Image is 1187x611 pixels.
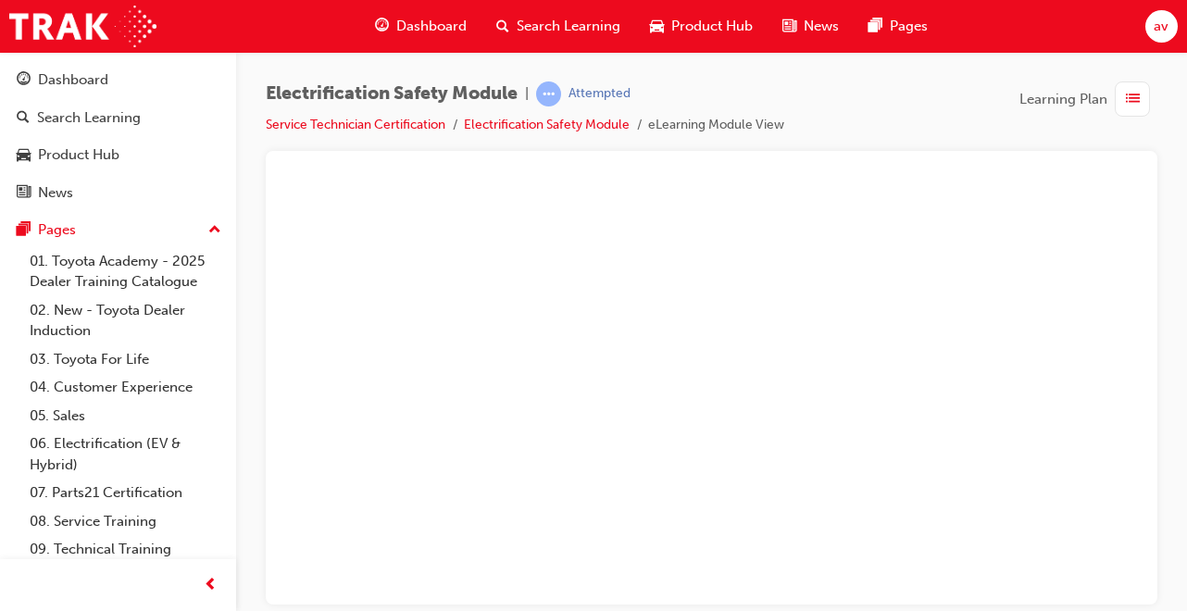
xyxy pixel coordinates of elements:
span: search-icon [17,110,30,127]
a: car-iconProduct Hub [635,7,768,45]
a: 08. Service Training [22,507,229,536]
span: car-icon [17,147,31,164]
a: Search Learning [7,101,229,135]
a: search-iconSearch Learning [481,7,635,45]
a: guage-iconDashboard [360,7,481,45]
a: News [7,176,229,210]
div: News [38,182,73,204]
span: news-icon [17,185,31,202]
div: Pages [38,219,76,241]
button: Pages [7,213,229,247]
a: 05. Sales [22,402,229,430]
span: guage-icon [375,15,389,38]
a: 09. Technical Training [22,535,229,564]
button: DashboardSearch LearningProduct HubNews [7,59,229,213]
span: prev-icon [204,574,218,597]
a: 01. Toyota Academy - 2025 Dealer Training Catalogue [22,247,229,296]
li: eLearning Module View [648,115,784,136]
span: learningRecordVerb_ATTEMPT-icon [536,81,561,106]
a: Service Technician Certification [266,117,445,132]
a: 06. Electrification (EV & Hybrid) [22,430,229,479]
a: 03. Toyota For Life [22,345,229,374]
span: av [1154,16,1168,37]
a: Dashboard [7,63,229,97]
span: News [804,16,839,37]
span: pages-icon [17,222,31,239]
span: search-icon [496,15,509,38]
span: Electrification Safety Module [266,83,518,105]
span: Product Hub [671,16,753,37]
span: list-icon [1126,88,1140,111]
span: Dashboard [396,16,467,37]
span: car-icon [650,15,664,38]
span: guage-icon [17,72,31,89]
span: news-icon [782,15,796,38]
span: pages-icon [868,15,882,38]
div: Product Hub [38,144,119,166]
button: Learning Plan [1019,81,1157,117]
span: Pages [890,16,928,37]
a: news-iconNews [768,7,854,45]
div: Attempted [569,85,631,103]
a: 02. New - Toyota Dealer Induction [22,296,229,345]
a: pages-iconPages [854,7,943,45]
img: Trak [9,6,156,47]
span: up-icon [208,218,221,243]
a: Electrification Safety Module [464,117,630,132]
div: Dashboard [38,69,108,91]
a: 07. Parts21 Certification [22,479,229,507]
span: Learning Plan [1019,89,1107,110]
button: av [1145,10,1178,43]
span: | [525,83,529,105]
a: 04. Customer Experience [22,373,229,402]
a: Product Hub [7,138,229,172]
div: Search Learning [37,107,141,129]
span: Search Learning [517,16,620,37]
